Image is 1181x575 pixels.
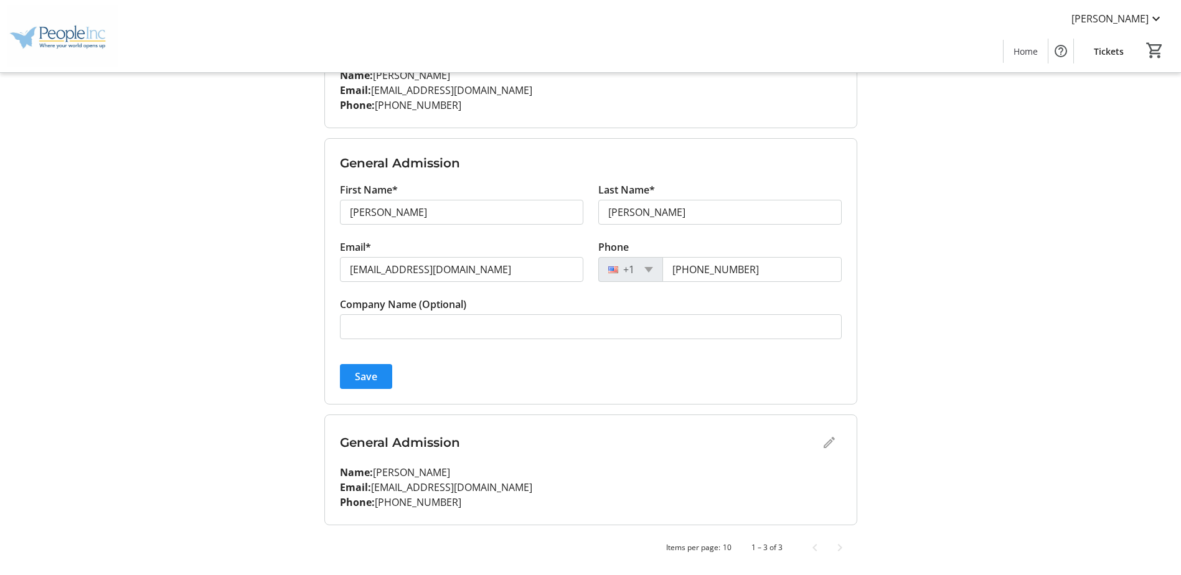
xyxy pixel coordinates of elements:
span: Home [1014,45,1038,58]
p: [EMAIL_ADDRESS][DOMAIN_NAME] [340,83,842,98]
button: Cart [1144,39,1166,62]
strong: Email: [340,83,371,97]
h3: General Admission [340,154,842,172]
button: Help [1048,39,1073,63]
p: [PERSON_NAME] [340,465,842,480]
h3: General Admission [340,433,817,452]
strong: Name: [340,68,373,82]
span: Tickets [1094,45,1124,58]
label: Phone [598,240,629,255]
button: Next page [827,535,852,560]
p: [PERSON_NAME] [340,68,842,83]
label: Last Name* [598,182,655,197]
input: (201) 555-0123 [662,257,842,282]
label: Email* [340,240,371,255]
span: [PERSON_NAME] [1071,11,1149,26]
span: Save [355,369,377,384]
strong: Email: [340,480,371,494]
label: First Name* [340,182,398,197]
button: Previous page [802,535,827,560]
strong: Phone: [340,98,375,112]
p: [PHONE_NUMBER] [340,98,842,113]
button: [PERSON_NAME] [1061,9,1174,29]
strong: Name: [340,465,373,479]
strong: Phone: [340,495,375,509]
img: People Inc.'s Logo [7,5,118,67]
div: 1 – 3 of 3 [751,542,783,553]
div: 10 [723,542,732,553]
p: [PHONE_NUMBER] [340,495,842,510]
label: Company Name (Optional) [340,297,466,312]
div: Items per page: [666,542,720,553]
a: Tickets [1084,40,1134,63]
button: Save [340,364,392,389]
p: [EMAIL_ADDRESS][DOMAIN_NAME] [340,480,842,495]
a: Home [1004,40,1048,63]
mat-paginator: Select page [324,535,857,560]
